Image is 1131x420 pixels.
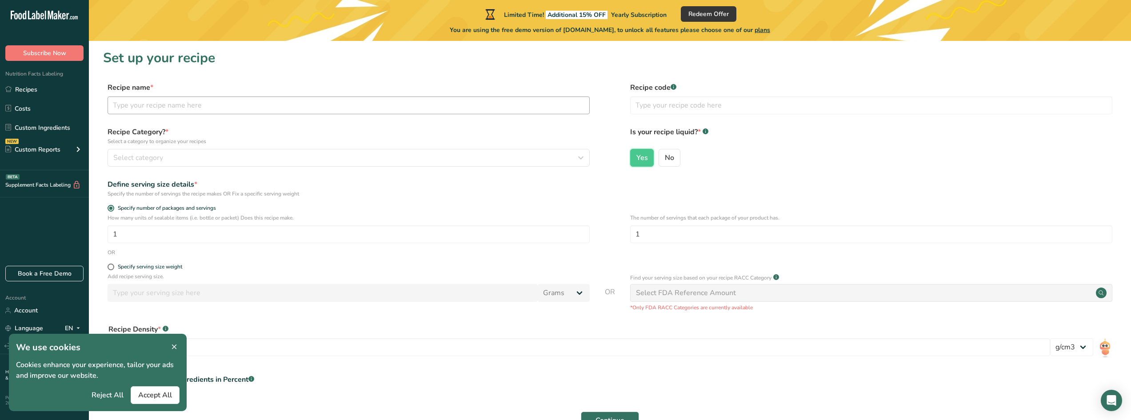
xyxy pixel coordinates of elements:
p: Select a category to organize your recipes [108,137,590,145]
span: OR [605,287,615,312]
span: Accept All [138,390,172,400]
label: Recipe Category? [108,127,590,145]
span: You are using the free demo version of [DOMAIN_NAME], to unlock all features please choose one of... [450,25,770,35]
input: Type your density here [108,338,1050,356]
span: Reject All [92,390,124,400]
input: Type your recipe name here [108,96,590,114]
span: Yearly Subscription [611,11,667,19]
button: Redeem Offer [681,6,736,22]
a: Terms & Conditions . [5,369,83,381]
div: OR [108,248,115,256]
a: Hire an Expert . [5,369,37,375]
p: Cookies enhance your experience, tailor your ads and improve our website. [16,360,180,381]
button: Reject All [84,386,131,404]
input: Type your serving size here [108,284,538,302]
span: Select category [113,152,163,163]
img: ai-bot.1dcbe71.gif [1099,338,1111,358]
div: BETA [6,174,20,180]
span: Redeem Offer [688,9,729,19]
div: Powered By FoodLabelMaker © 2025 All Rights Reserved [5,395,84,406]
input: Type your recipe code here [630,96,1112,114]
span: Yes [636,153,648,162]
span: Additional 15% OFF [546,11,607,19]
p: *Only FDA RACC Categories are currently available [630,304,1112,312]
div: Define serving size details [108,179,590,190]
div: Recipe Density [108,324,1050,335]
button: Subscribe Now [5,45,84,61]
p: How many units of sealable items (i.e. bottle or packet) Does this recipe make. [108,214,590,222]
div: Specify the number of servings the recipe makes OR Fix a specific serving weight [108,190,590,198]
div: Specify serving size weight [118,264,182,270]
a: Language [5,320,43,336]
div: Open Intercom Messenger [1101,390,1122,411]
p: The number of servings that each package of your product has. [630,214,1112,222]
span: Specify number of packages and servings [114,205,216,212]
div: NEW [5,139,19,144]
label: Recipe code [630,82,1112,93]
p: Find your serving size based on your recipe RACC Category [630,274,771,282]
h1: Set up your recipe [103,48,1117,68]
span: No [665,153,674,162]
label: Is your recipe liquid? [630,127,1112,145]
span: plans [755,26,770,34]
a: Book a Free Demo [5,266,84,281]
div: Custom Reports [5,145,60,154]
label: Recipe name [108,82,590,93]
h1: We use cookies [16,341,180,354]
div: Limited Time! [484,9,667,20]
button: Select category [108,149,590,167]
p: Add recipe serving size. [108,272,590,280]
div: EN [65,323,84,334]
div: Select FDA Reference Amount [636,288,736,298]
span: Subscribe Now [23,48,66,58]
div: Input Recipe ingredients in Percent [133,374,254,385]
button: Accept All [131,386,180,404]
